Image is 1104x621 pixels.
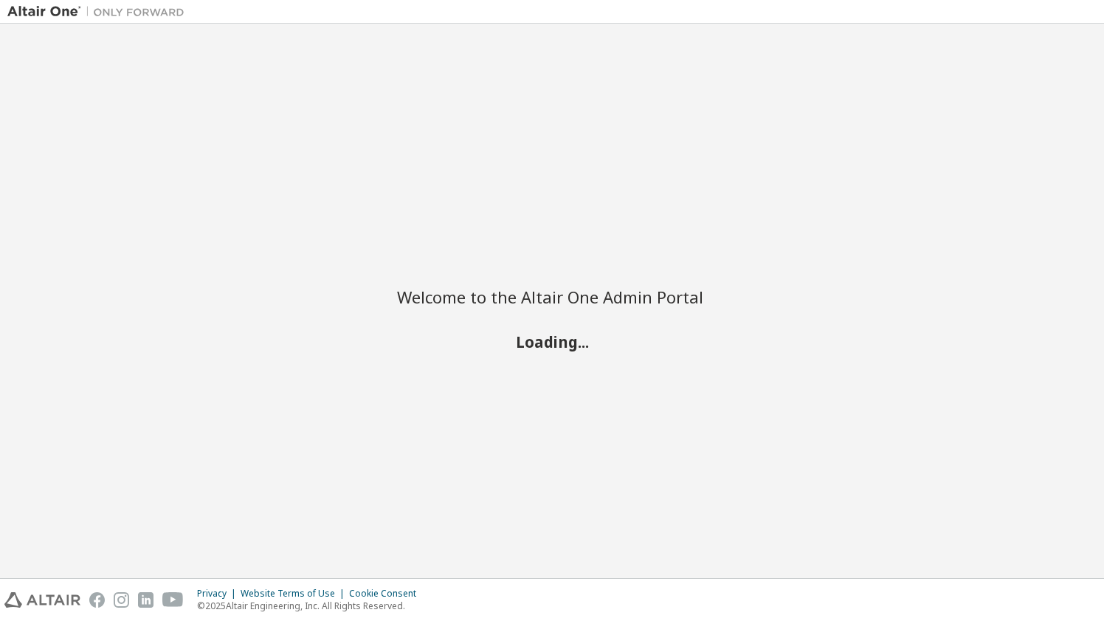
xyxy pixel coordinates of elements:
[7,4,192,19] img: Altair One
[197,600,425,612] p: © 2025 Altair Engineering, Inc. All Rights Reserved.
[4,592,80,608] img: altair_logo.svg
[197,588,241,600] div: Privacy
[397,332,707,351] h2: Loading...
[349,588,425,600] div: Cookie Consent
[162,592,184,608] img: youtube.svg
[114,592,129,608] img: instagram.svg
[397,287,707,307] h2: Welcome to the Altair One Admin Portal
[241,588,349,600] div: Website Terms of Use
[138,592,153,608] img: linkedin.svg
[89,592,105,608] img: facebook.svg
